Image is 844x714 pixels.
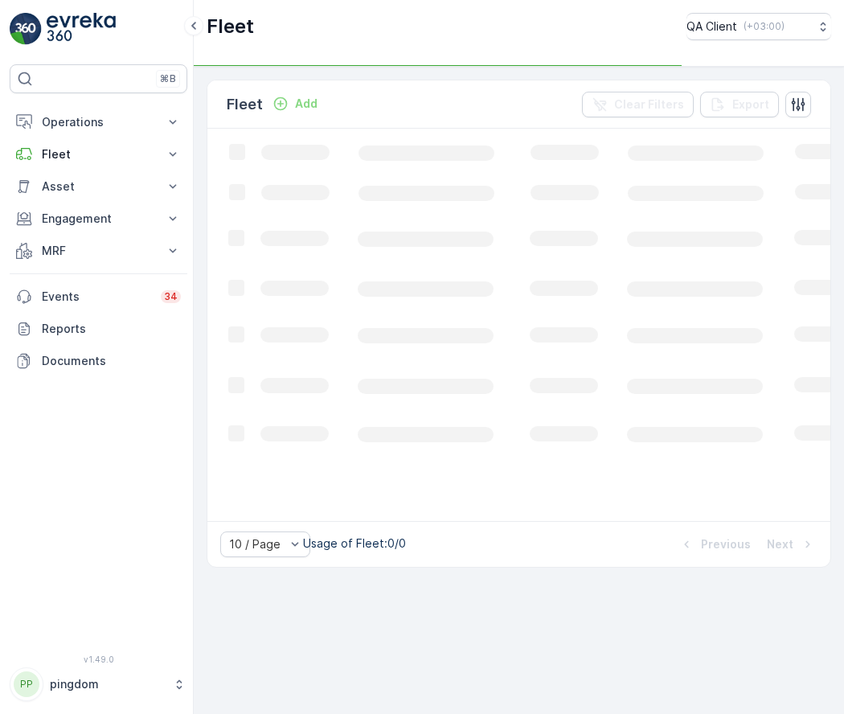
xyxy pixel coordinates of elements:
[50,676,165,692] p: pingdom
[42,353,181,369] p: Documents
[164,290,178,303] p: 34
[10,345,187,377] a: Documents
[42,114,155,130] p: Operations
[10,667,187,701] button: PPpingdom
[160,72,176,85] p: ⌘B
[227,93,263,116] p: Fleet
[42,146,155,162] p: Fleet
[10,203,187,235] button: Engagement
[295,96,318,112] p: Add
[614,96,684,113] p: Clear Filters
[686,18,737,35] p: QA Client
[767,536,793,552] p: Next
[207,14,254,39] p: Fleet
[677,535,752,554] button: Previous
[732,96,769,113] p: Export
[10,138,187,170] button: Fleet
[266,94,324,113] button: Add
[10,235,187,267] button: MRF
[10,281,187,313] a: Events34
[701,536,751,552] p: Previous
[10,13,42,45] img: logo
[10,170,187,203] button: Asset
[686,13,831,40] button: QA Client(+03:00)
[700,92,779,117] button: Export
[14,671,39,697] div: PP
[582,92,694,117] button: Clear Filters
[47,13,116,45] img: logo_light-DOdMpM7g.png
[42,243,155,259] p: MRF
[765,535,817,554] button: Next
[42,321,181,337] p: Reports
[303,535,406,552] p: Usage of Fleet : 0/0
[10,106,187,138] button: Operations
[42,289,151,305] p: Events
[744,20,785,33] p: ( +03:00 )
[42,178,155,195] p: Asset
[10,313,187,345] a: Reports
[10,654,187,664] span: v 1.49.0
[42,211,155,227] p: Engagement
